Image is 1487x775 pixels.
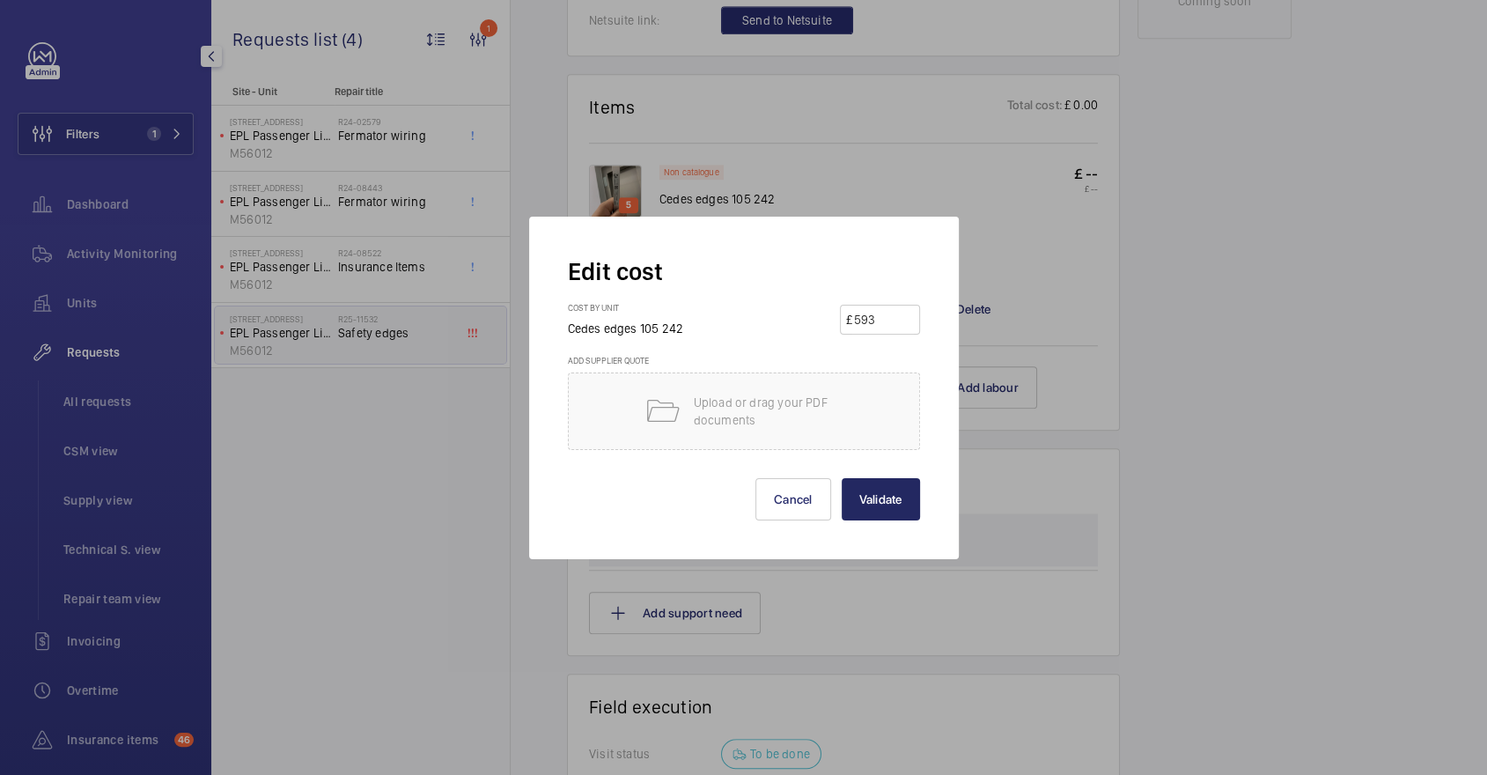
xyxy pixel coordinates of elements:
[568,355,920,373] h3: Add supplier quote
[568,302,701,320] h3: Cost by unit
[568,321,683,336] span: Cedes edges 105 242
[755,478,831,520] button: Cancel
[852,306,914,334] input: --
[842,478,920,520] button: Validate
[568,255,920,288] h2: Edit cost
[694,394,843,429] p: Upload or drag your PDF documents
[846,311,852,328] div: £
